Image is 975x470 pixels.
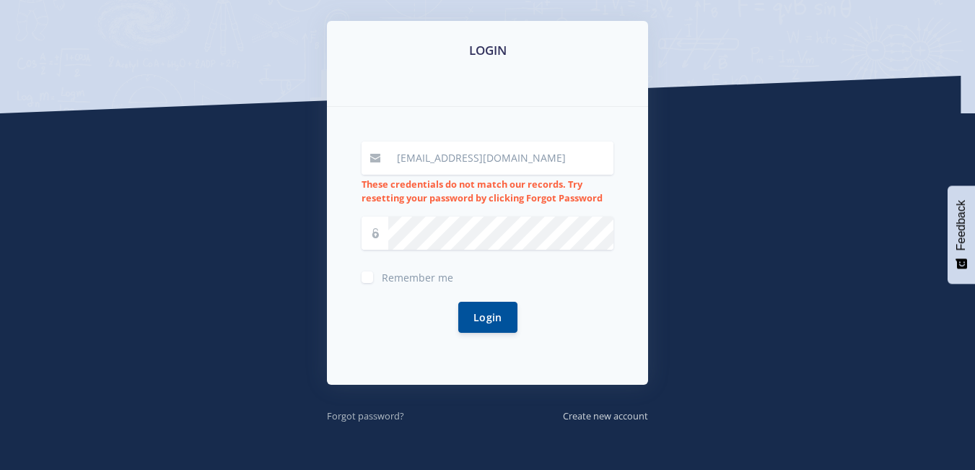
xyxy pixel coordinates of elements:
[563,407,648,423] a: Create new account
[955,200,968,251] span: Feedback
[948,186,975,284] button: Feedback - Show survey
[458,302,517,333] button: Login
[388,142,613,175] input: Email / User ID
[563,409,648,422] small: Create new account
[344,41,631,60] h3: LOGIN
[327,407,404,423] a: Forgot password?
[382,271,453,284] span: Remember me
[362,178,603,204] strong: These credentials do not match our records. Try resetting your password by clicking Forgot Password
[327,409,404,422] small: Forgot password?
